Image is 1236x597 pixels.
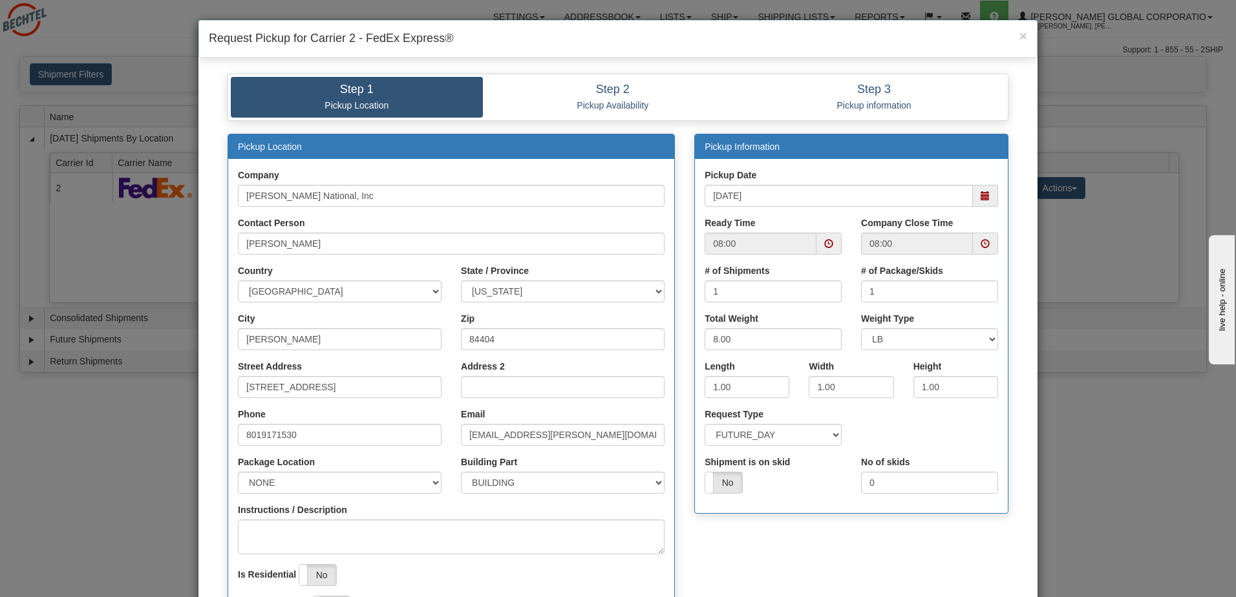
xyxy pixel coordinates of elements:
label: Width [809,360,834,373]
label: Company Close Time [861,216,953,229]
label: Package Location [238,456,315,468]
span: × [1019,28,1027,43]
label: Phone [238,408,266,421]
a: Step 3 Pickup information [743,77,1005,118]
p: Pickup Location [240,99,473,111]
label: No [299,565,336,585]
label: State / Province [461,264,529,277]
label: No of skids [861,456,910,468]
a: Step 1 Pickup Location [231,77,483,118]
label: Is Residential [238,568,296,581]
label: Length [705,360,735,373]
label: Company [238,169,279,182]
label: Address 2 [461,360,505,373]
label: No [705,472,742,493]
label: Weight Type [861,312,914,325]
label: Email [461,408,485,421]
label: Zip [461,312,474,325]
label: Contact Person [238,216,304,229]
label: # of Package/Skids [861,264,943,277]
h4: Request Pickup for Carrier 2 - FedEx Express® [209,30,1027,47]
a: Pickup Information [705,141,780,152]
label: Street Address [238,360,302,373]
label: City [238,312,255,325]
label: # of Shipments [705,264,769,277]
a: Step 2 Pickup Availability [483,77,743,118]
label: Pickup Date [705,169,756,182]
label: Shipment is on skid [705,456,790,468]
a: Pickup Location [238,141,302,152]
button: Close [1019,29,1027,43]
label: Country [238,264,273,277]
label: Height [913,360,942,373]
h4: Step 2 [493,83,734,96]
p: Pickup information [752,99,996,111]
p: Pickup Availability [493,99,734,111]
h4: Step 3 [752,83,996,96]
label: Building Part [461,456,517,468]
h4: Step 1 [240,83,473,96]
label: Instructions / Description [238,503,347,516]
label: Request Type [705,408,763,421]
div: live help - online [10,11,120,21]
label: Ready Time [705,216,755,229]
label: Total Weight [705,312,758,325]
iframe: chat widget [1206,233,1235,364]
